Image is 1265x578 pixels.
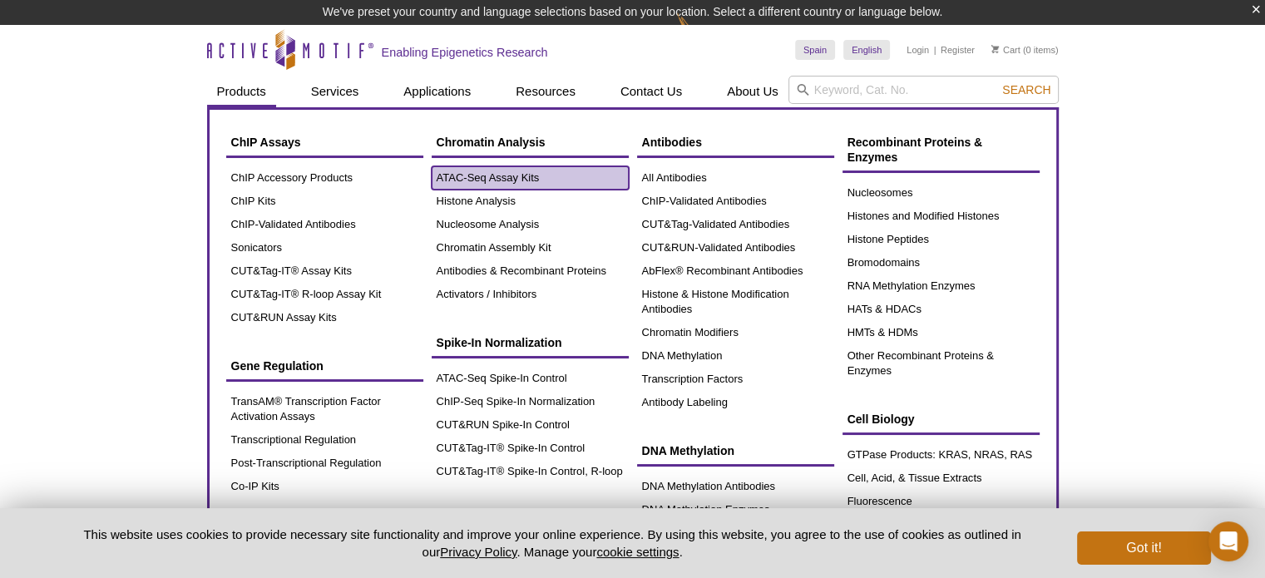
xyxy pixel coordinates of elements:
a: Histone Analysis [432,190,629,213]
span: ChIP Assays [231,136,301,149]
a: CUT&RUN Spike-In Control [432,413,629,437]
a: Histones and Modified Histones [843,205,1040,228]
li: | [934,40,936,60]
a: Other Recombinant Proteins & Enzymes [843,344,1040,383]
a: Sonication Products [432,504,629,536]
a: CUT&Tag-IT® Assay Kits [226,259,423,283]
a: CUT&Tag-IT® Spike-In Control, R-loop [432,460,629,483]
span: Gene Regulation [231,359,324,373]
a: Cell Biology [843,403,1040,435]
a: Antibodies & Recombinant Proteins [432,259,629,283]
a: ChIP-Validated Antibodies [226,213,423,236]
a: Cart [991,44,1020,56]
img: Your Cart [991,45,999,53]
li: (0 items) [991,40,1059,60]
img: Change Here [677,12,721,52]
a: Nucleosome Analysis [432,213,629,236]
span: Chromatin Analysis [437,136,546,149]
button: Got it! [1077,531,1210,565]
a: Products [207,76,276,107]
span: Spike-In Normalization [437,336,562,349]
a: CUT&RUN Assay Kits [226,306,423,329]
a: ChIP Kits [226,190,423,213]
a: HATs & HDACs [843,298,1040,321]
a: Transcription Factors [637,368,834,391]
a: Spain [795,40,835,60]
a: Cell, Acid, & Tissue Extracts [843,467,1040,490]
a: Recombinant Proteins & Enzymes [843,126,1040,173]
input: Keyword, Cat. No. [788,76,1059,104]
a: Transcriptional Regulation [226,428,423,452]
a: DNA Methylation [637,435,834,467]
a: Histone & Histone Modification Antibodies [637,283,834,321]
a: Sonicators [226,236,423,259]
a: DNA Methylation Enzymes [637,498,834,521]
a: CUT&Tag-Validated Antibodies [637,213,834,236]
span: Cell Biology [847,413,915,426]
a: CUT&RUN-Validated Antibodies [637,236,834,259]
a: English [843,40,890,60]
a: ATAC-Seq Spike-In Control [432,367,629,390]
a: DNA Methylation [637,344,834,368]
a: Nucleosomes [843,181,1040,205]
a: Co-IP Kits [226,475,423,498]
span: Search [1002,83,1050,96]
button: Search [997,82,1055,97]
a: Resources [506,76,586,107]
a: ATAC-Seq Assay Kits [432,166,629,190]
a: About Us [717,76,788,107]
a: HMTs & HDMs [843,321,1040,344]
a: Post-Transcriptional Regulation [226,452,423,475]
a: Chromatin Assembly Kit [432,236,629,259]
a: RNA Methylation Enzymes [843,274,1040,298]
a: CUT&Tag-IT® R-loop Assay Kit [226,283,423,306]
button: cookie settings [596,545,679,559]
a: Activators / Inhibitors [432,283,629,306]
a: Services [301,76,369,107]
a: Antibodies [637,126,834,158]
a: ChIP-Seq Spike-In Normalization [432,390,629,413]
span: Antibodies [642,136,702,149]
span: DNA Methylation [642,444,734,457]
a: Register [941,44,975,56]
a: ChIP Accessory Products [226,166,423,190]
a: Privacy Policy [440,545,516,559]
a: Bromodomains [843,251,1040,274]
a: Login [907,44,929,56]
a: DNA Methylation Antibodies [637,475,834,498]
h2: Enabling Epigenetics Research [382,45,548,60]
a: Chromatin Analysis [432,126,629,158]
a: ChIP-Validated Antibodies [637,190,834,213]
div: Open Intercom Messenger [1208,521,1248,561]
a: All Antibodies [637,166,834,190]
a: AbFlex® Recombinant Antibodies [637,259,834,283]
a: Spike-In Normalization [432,327,629,358]
a: GTPase Products: KRAS, NRAS, RAS [843,443,1040,467]
a: Antibody Labeling [637,391,834,414]
a: ChIP Assays [226,126,423,158]
a: Gene Regulation [226,350,423,382]
a: Fluorescence [843,490,1040,513]
p: This website uses cookies to provide necessary site functionality and improve your online experie... [55,526,1050,561]
a: Contact Us [610,76,692,107]
span: Recombinant Proteins & Enzymes [847,136,983,164]
a: Chromatin Modifiers [637,321,834,344]
a: Applications [393,76,481,107]
a: CUT&Tag-IT® Spike-In Control [432,437,629,460]
a: Histone Peptides [843,228,1040,251]
a: TransAM® Transcription Factor Activation Assays [226,390,423,428]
